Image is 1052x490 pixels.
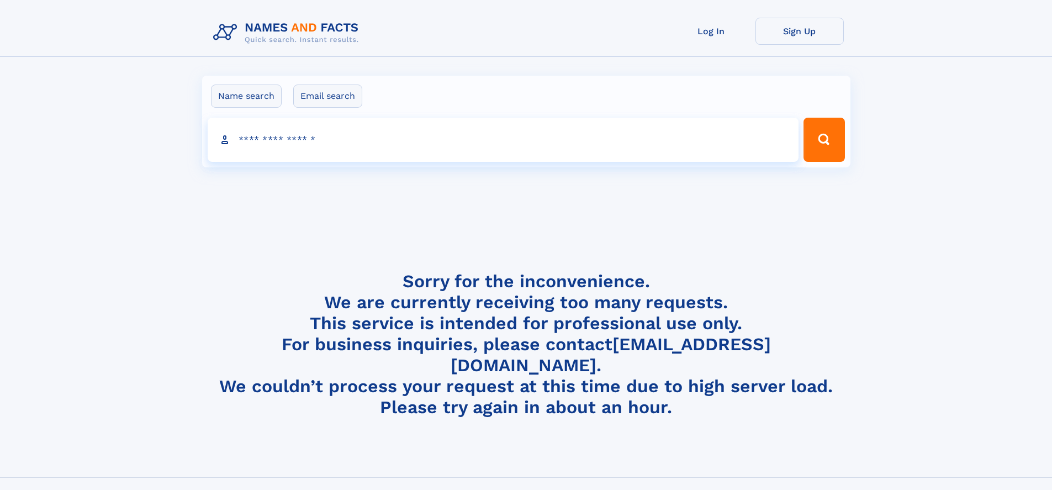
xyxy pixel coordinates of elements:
[211,85,282,108] label: Name search
[451,334,771,376] a: [EMAIL_ADDRESS][DOMAIN_NAME]
[293,85,362,108] label: Email search
[803,118,844,162] button: Search Button
[209,271,844,418] h4: Sorry for the inconvenience. We are currently receiving too many requests. This service is intend...
[755,18,844,45] a: Sign Up
[209,18,368,48] img: Logo Names and Facts
[667,18,755,45] a: Log In
[208,118,799,162] input: search input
